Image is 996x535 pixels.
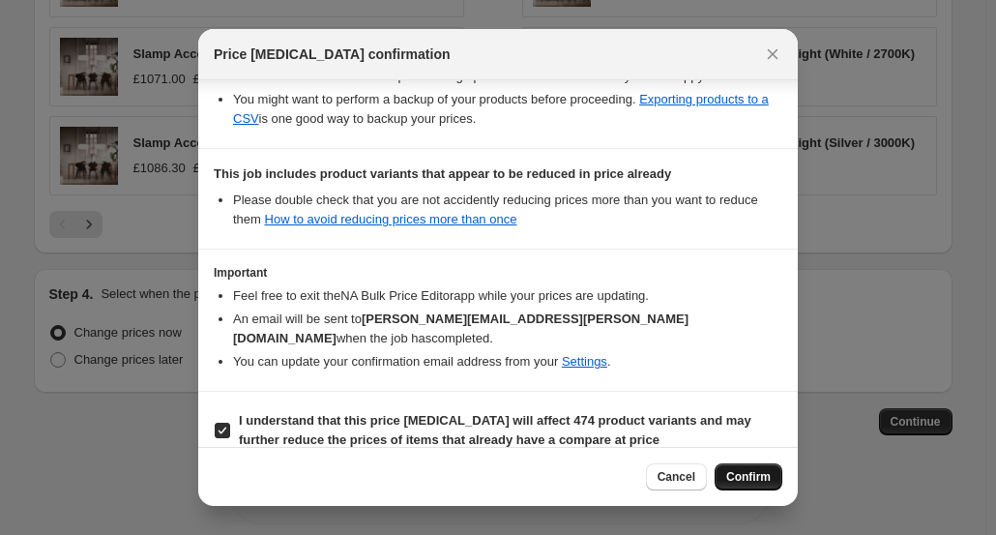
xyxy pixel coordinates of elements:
b: [PERSON_NAME][EMAIL_ADDRESS][PERSON_NAME][DOMAIN_NAME] [233,312,688,345]
a: Exporting products to a CSV [233,92,769,126]
button: Cancel [646,463,707,490]
a: Settings [562,354,607,369]
li: You can update your confirmation email address from your . [233,352,782,372]
a: How to avoid reducing prices more than once [265,212,517,226]
span: Confirm [726,469,771,485]
h3: Important [214,265,782,281]
li: You might want to perform a backup of your products before proceeding. is one good way to backup ... [233,90,782,129]
button: Confirm [715,463,782,490]
b: This job includes product variants that appear to be reduced in price already [214,166,671,181]
li: An email will be sent to when the job has completed . [233,310,782,348]
li: Feel free to exit the NA Bulk Price Editor app while your prices are updating. [233,286,782,306]
b: I understand that this price [MEDICAL_DATA] will affect 474 product variants and may further redu... [239,413,751,447]
span: Price [MEDICAL_DATA] confirmation [214,45,451,64]
span: Cancel [658,469,695,485]
button: Close [759,41,786,68]
li: Please double check that you are not accidently reducing prices more than you want to reduce them [233,191,782,229]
